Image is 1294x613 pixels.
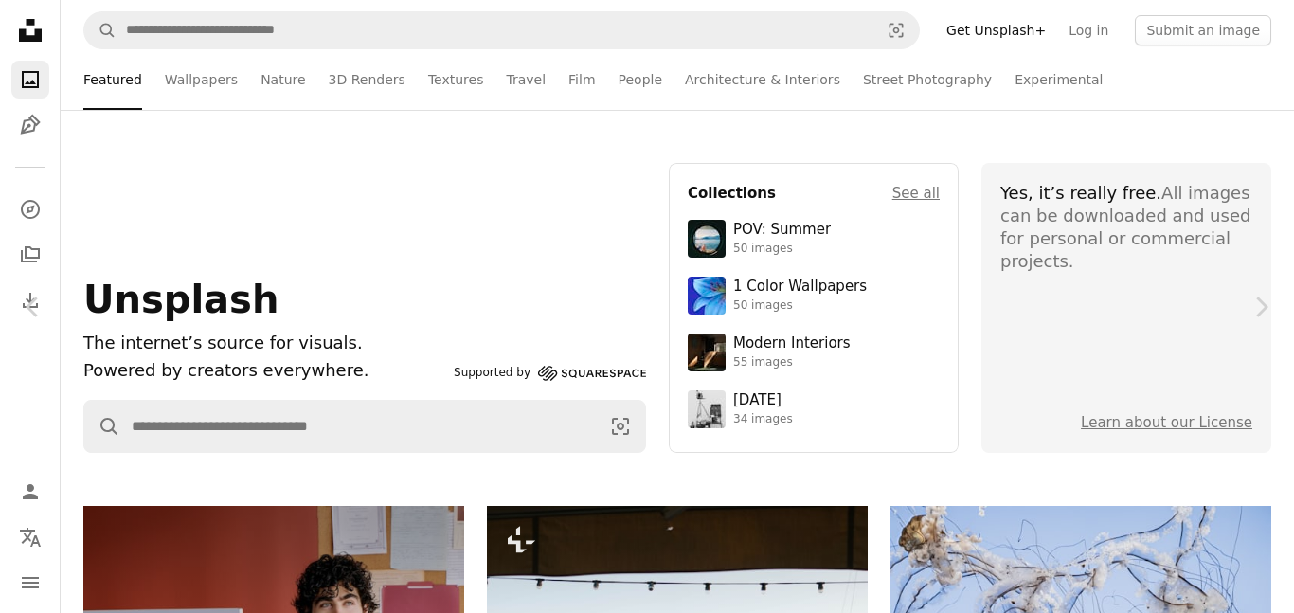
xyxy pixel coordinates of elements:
div: POV: Summer [733,221,831,240]
a: Learn about our License [1081,414,1252,431]
form: Find visuals sitewide [83,11,920,49]
button: Search Unsplash [84,401,120,452]
div: Modern Interiors [733,334,851,353]
a: Log in [1057,15,1120,45]
div: 50 images [733,298,867,314]
a: See all [892,182,940,205]
a: Next [1228,216,1294,398]
div: 1 Color Wallpapers [733,278,867,297]
a: [DATE]34 images [688,390,940,428]
button: Search Unsplash [84,12,117,48]
div: 50 images [733,242,831,257]
a: Nature [261,49,305,110]
a: 1 Color Wallpapers50 images [688,277,940,315]
img: premium_photo-1688045582333-c8b6961773e0 [688,277,726,315]
a: Architecture & Interiors [685,49,840,110]
a: POV: Summer50 images [688,220,940,258]
button: Submit an image [1135,15,1271,45]
a: 3D Renders [329,49,405,110]
a: Supported by [454,362,646,385]
a: Explore [11,190,49,228]
a: Illustrations [11,106,49,144]
span: Unsplash [83,278,279,321]
img: photo-1682590564399-95f0109652fe [688,390,726,428]
div: 34 images [733,412,793,427]
button: Language [11,518,49,556]
button: Visual search [596,401,645,452]
a: Street Photography [863,49,992,110]
img: premium_photo-1747189286942-bc91257a2e39 [688,334,726,371]
form: Find visuals sitewide [83,400,646,453]
button: Visual search [873,12,919,48]
a: Modern Interiors55 images [688,334,940,371]
a: People [619,49,663,110]
p: Powered by creators everywhere. [83,357,446,385]
a: Wallpapers [165,49,238,110]
a: Textures [428,49,484,110]
img: premium_photo-1753820185677-ab78a372b033 [688,220,726,258]
a: Film [568,49,595,110]
a: Travel [506,49,546,110]
div: 55 images [733,355,851,370]
a: Photos [11,61,49,99]
a: Log in / Sign up [11,473,49,511]
a: Experimental [1015,49,1103,110]
span: Yes, it’s really free. [1000,183,1161,203]
div: [DATE] [733,391,793,410]
div: All images can be downloaded and used for personal or commercial projects. [1000,182,1252,273]
h4: Collections [688,182,776,205]
h1: The internet’s source for visuals. [83,330,446,357]
button: Menu [11,564,49,602]
a: Get Unsplash+ [935,15,1057,45]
